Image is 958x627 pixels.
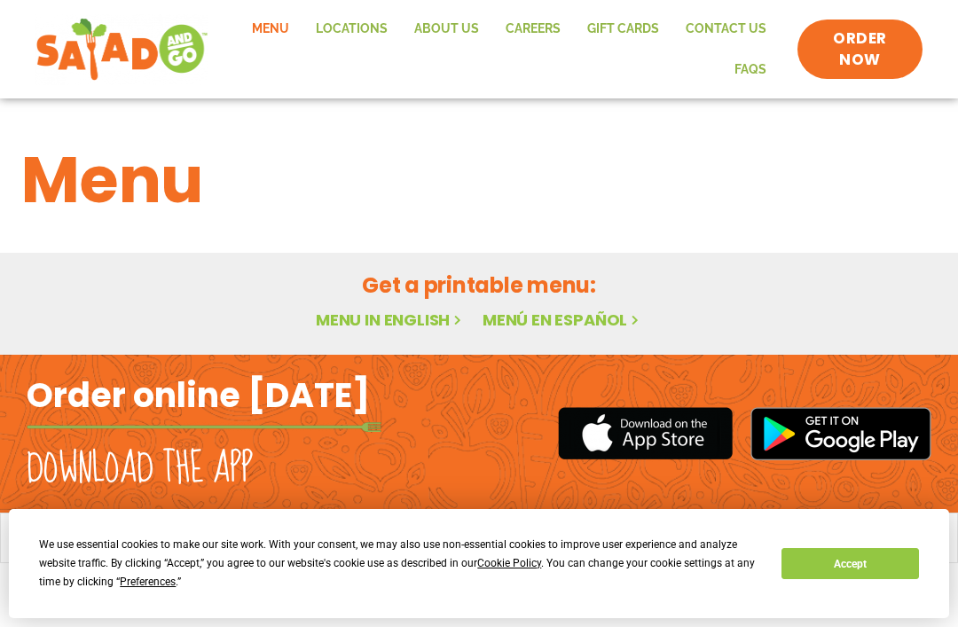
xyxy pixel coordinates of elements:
[316,309,465,331] a: Menu in English
[39,536,760,592] div: We use essential cookies to make our site work. With your consent, we may also use non-essential ...
[815,28,905,71] span: ORDER NOW
[27,422,381,432] img: fork
[477,557,541,569] span: Cookie Policy
[574,9,672,50] a: GIFT CARDS
[27,444,253,494] h2: Download the app
[27,373,370,417] h2: Order online [DATE]
[492,9,574,50] a: Careers
[120,576,176,588] span: Preferences
[226,9,781,90] nav: Menu
[558,404,733,462] img: appstore
[239,9,302,50] a: Menu
[750,407,931,460] img: google_play
[21,132,937,228] h1: Menu
[401,9,492,50] a: About Us
[9,509,949,618] div: Cookie Consent Prompt
[21,270,937,301] h2: Get a printable menu:
[721,50,780,90] a: FAQs
[672,9,780,50] a: Contact Us
[483,309,642,331] a: Menú en español
[797,20,923,80] a: ORDER NOW
[781,548,918,579] button: Accept
[302,9,401,50] a: Locations
[35,14,208,85] img: new-SAG-logo-768×292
